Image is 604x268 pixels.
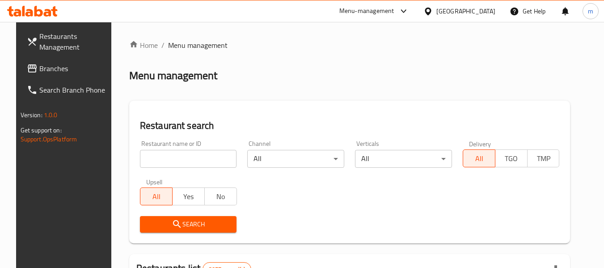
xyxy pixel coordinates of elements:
[208,190,233,203] span: No
[172,187,205,205] button: Yes
[176,190,201,203] span: Yes
[20,26,117,58] a: Restaurants Management
[140,216,237,233] button: Search
[39,85,110,95] span: Search Branch Phone
[144,190,169,203] span: All
[140,119,560,132] h2: Restaurant search
[129,40,570,51] nav: breadcrumb
[339,6,394,17] div: Menu-management
[20,79,117,101] a: Search Branch Phone
[463,149,495,167] button: All
[140,150,237,168] input: Search for restaurant name or ID..
[39,31,110,52] span: Restaurants Management
[168,40,228,51] span: Menu management
[495,149,528,167] button: TGO
[527,149,560,167] button: TMP
[247,150,344,168] div: All
[140,187,173,205] button: All
[467,152,492,165] span: All
[129,68,217,83] h2: Menu management
[436,6,495,16] div: [GEOGRAPHIC_DATA]
[355,150,452,168] div: All
[531,152,556,165] span: TMP
[588,6,593,16] span: m
[21,133,77,145] a: Support.OpsPlatform
[204,187,237,205] button: No
[39,63,110,74] span: Branches
[129,40,158,51] a: Home
[469,140,491,147] label: Delivery
[499,152,524,165] span: TGO
[21,109,42,121] span: Version:
[44,109,58,121] span: 1.0.0
[146,179,163,185] label: Upsell
[147,219,230,230] span: Search
[21,124,62,136] span: Get support on:
[20,58,117,79] a: Branches
[161,40,165,51] li: /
